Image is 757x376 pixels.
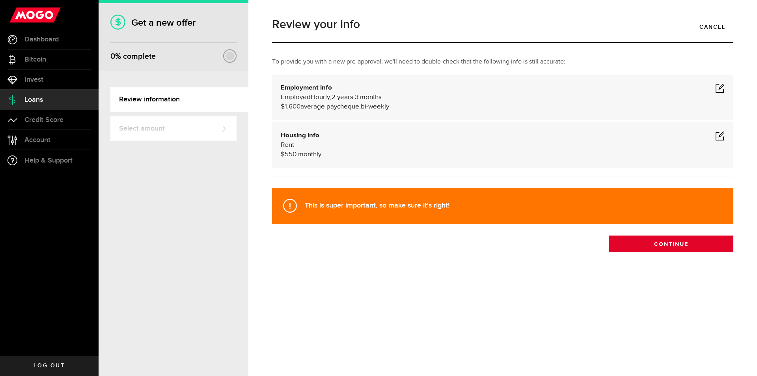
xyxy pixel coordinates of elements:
span: bi-weekly [361,103,389,110]
span: , [330,94,332,101]
span: 2 years 3 months [332,94,382,101]
span: Help & Support [24,157,73,164]
span: $ [281,151,285,158]
button: Continue [609,236,733,252]
span: Loans [24,96,43,103]
span: Hourly [311,94,330,101]
a: Select amount [110,116,237,141]
span: average paycheque, [300,103,361,110]
span: Credit Score [24,116,63,123]
button: Open LiveChat chat widget [6,3,30,27]
h1: Review your info [272,19,733,30]
p: To provide you with a new pre-approval, we'll need to double-check that the following info is sti... [272,57,733,67]
span: 0 [110,52,115,61]
span: Dashboard [24,36,59,43]
strong: This is super important, so make sure it's right! [305,201,449,210]
span: $1,600 [281,103,300,110]
a: Review information [110,87,248,112]
span: Rent [281,142,294,148]
span: Invest [24,76,43,83]
div: % complete [110,49,156,64]
a: Cancel [692,19,733,35]
span: Log out [34,363,65,369]
h1: Get a new offer [110,17,237,28]
span: 550 [285,151,296,158]
b: Employment info [281,84,332,91]
span: Bitcoin [24,56,46,63]
span: Employed [281,94,311,101]
span: monthly [298,151,321,158]
b: Housing info [281,132,319,139]
span: Account [24,137,50,144]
